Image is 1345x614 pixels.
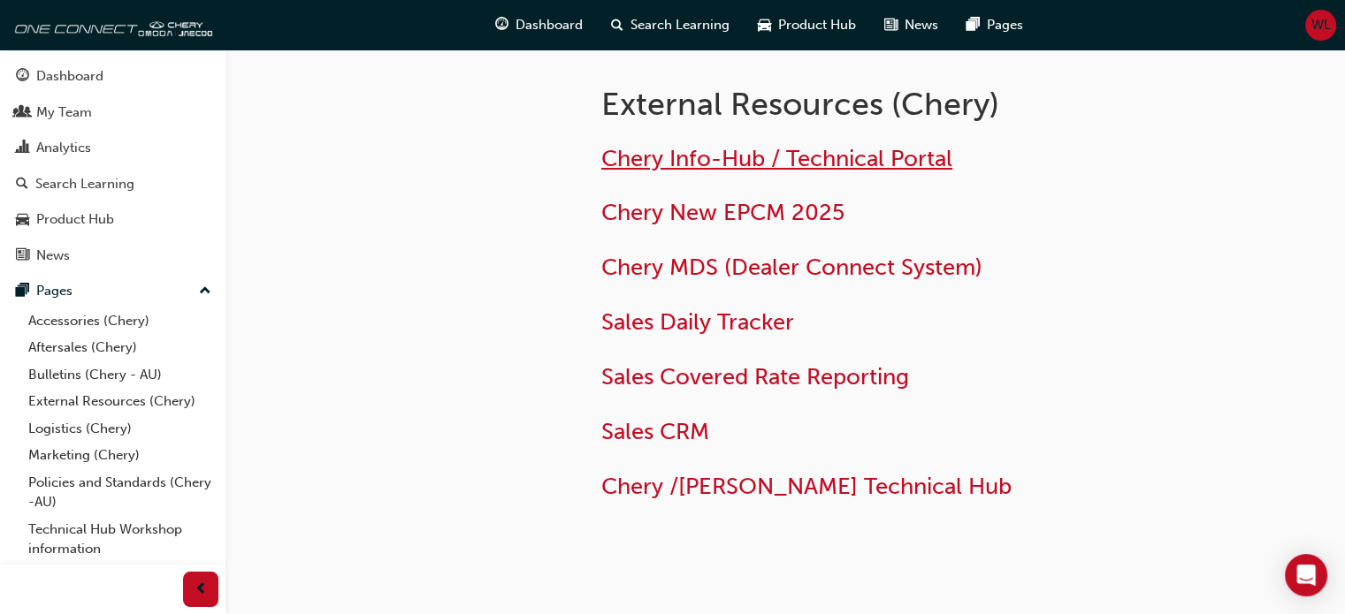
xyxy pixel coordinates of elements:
[21,334,218,361] a: Aftersales (Chery)
[744,7,870,43] a: car-iconProduct Hub
[601,199,844,226] a: Chery New EPCM 2025
[36,209,114,230] div: Product Hub
[601,308,794,336] a: Sales Daily Tracker
[16,284,29,299] span: pages-icon
[7,275,218,307] button: Pages
[7,239,218,272] a: News
[21,516,218,563] a: Technical Hub Workshop information
[7,96,218,129] a: My Team
[21,307,218,335] a: Accessories (Chery)
[601,85,1181,124] h1: External Resources (Chery)
[601,145,952,172] a: Chery Info-Hub / Technical Portal
[1305,10,1336,41] button: WL
[870,7,952,43] a: news-iconNews
[1311,15,1331,35] span: WL
[36,102,92,123] div: My Team
[516,15,583,35] span: Dashboard
[21,361,218,389] a: Bulletins (Chery - AU)
[481,7,597,43] a: guage-iconDashboard
[601,473,1012,500] a: Chery /[PERSON_NAME] Technical Hub
[601,254,982,281] a: Chery MDS (Dealer Connect System)
[7,203,218,236] a: Product Hub
[630,15,730,35] span: Search Learning
[21,442,218,469] a: Marketing (Chery)
[199,280,211,303] span: up-icon
[601,418,709,445] a: Sales CRM
[7,57,218,275] button: DashboardMy TeamAnalyticsSearch LearningProduct HubNews
[21,415,218,443] a: Logistics (Chery)
[35,174,134,194] div: Search Learning
[1285,554,1327,596] div: Open Intercom Messenger
[7,168,218,201] a: Search Learning
[987,15,1023,35] span: Pages
[36,138,91,158] div: Analytics
[778,15,856,35] span: Product Hub
[597,7,744,43] a: search-iconSearch Learning
[36,66,103,87] div: Dashboard
[16,212,29,228] span: car-icon
[884,14,898,36] span: news-icon
[16,140,29,156] span: chart-icon
[36,246,70,266] div: News
[195,579,208,601] span: prev-icon
[601,363,909,390] a: Sales Covered Rate Reporting
[16,105,29,121] span: people-icon
[21,388,218,415] a: External Resources (Chery)
[905,15,938,35] span: News
[611,14,623,36] span: search-icon
[495,14,508,36] span: guage-icon
[16,248,29,264] span: news-icon
[16,69,29,85] span: guage-icon
[21,563,218,590] a: All Pages
[967,14,980,36] span: pages-icon
[758,14,771,36] span: car-icon
[16,177,28,193] span: search-icon
[7,132,218,164] a: Analytics
[952,7,1037,43] a: pages-iconPages
[36,281,73,301] div: Pages
[7,60,218,93] a: Dashboard
[21,469,218,516] a: Policies and Standards (Chery -AU)
[9,7,212,42] img: oneconnect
